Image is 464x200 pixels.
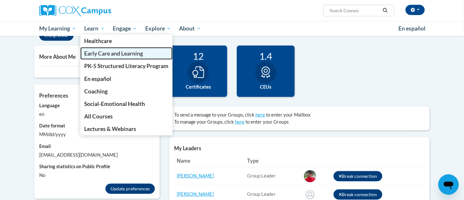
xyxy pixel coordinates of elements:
label: Certificates [174,83,222,91]
div: MM/dd/yyyy [39,131,155,138]
span: Engage [113,25,137,32]
a: [PERSON_NAME] [177,173,214,178]
span: All Courses [85,113,113,120]
a: Explore [141,21,175,36]
label: Sharing statistics on Public Profile [39,163,155,170]
a: here [255,112,265,117]
span: En español [85,75,112,82]
button: Break connection [334,189,382,200]
span: To send a message to your Groups, click [174,112,254,117]
button: Update preferences [105,184,155,194]
div: en [39,111,155,118]
img: Alice Oliver [304,170,317,183]
h5: Preferences [39,92,155,99]
a: Lectures & Webinars [80,123,173,135]
a: My Learning [35,21,80,36]
a: En español [80,73,173,85]
a: Learn [80,21,109,36]
a: here [235,119,245,125]
a: [PERSON_NAME] [177,191,214,197]
span: to enter your Mailbox [266,112,310,117]
span: Healthcare [85,38,112,44]
label: Email [39,143,155,150]
input: Search Courses [329,7,380,14]
a: PK-5 Structured Literacy Program [80,60,173,72]
div: 12 [174,50,222,62]
span: Learn [85,25,105,32]
span: My Learning [39,25,76,32]
td: connected user for connection SA - Longview [245,167,301,185]
span: PK-5 Structured Literacy Program [85,63,169,69]
span: Lectures & Webinars [85,126,137,132]
label: Language [39,102,155,109]
button: Search [380,7,390,14]
span: Social-Emotional Health [85,100,145,107]
h5: More About Me [39,54,155,60]
a: About [175,21,205,36]
a: Social-Emotional Health [80,98,173,110]
span: About [179,25,201,32]
a: Early Care and Learning [80,47,173,60]
th: Type [245,154,301,167]
div: Main menu [30,21,434,36]
button: Account Settings [406,5,425,15]
span: Explore [145,25,171,32]
iframe: Button to launch messaging window [438,174,459,195]
img: Cox Campus [39,5,111,16]
span: To manage your Groups, click [174,119,234,125]
h5: My Leaders [174,145,425,151]
div: [EMAIL_ADDRESS][DOMAIN_NAME] [39,152,155,159]
a: All Courses [80,110,173,123]
a: Coaching [80,85,173,98]
span: to enter your Groups [245,119,289,125]
span: Coaching [85,88,108,95]
div: No [39,172,155,179]
span: En español [398,25,425,32]
button: Break connection [334,171,382,181]
a: Healthcare [80,35,173,47]
span: Early Care and Learning [85,50,143,57]
label: CEUs [242,83,290,91]
a: En español [394,22,430,35]
th: Name [174,154,245,167]
div: 1.4 [242,50,290,62]
a: Engage [109,21,141,36]
label: Date format [39,122,155,129]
